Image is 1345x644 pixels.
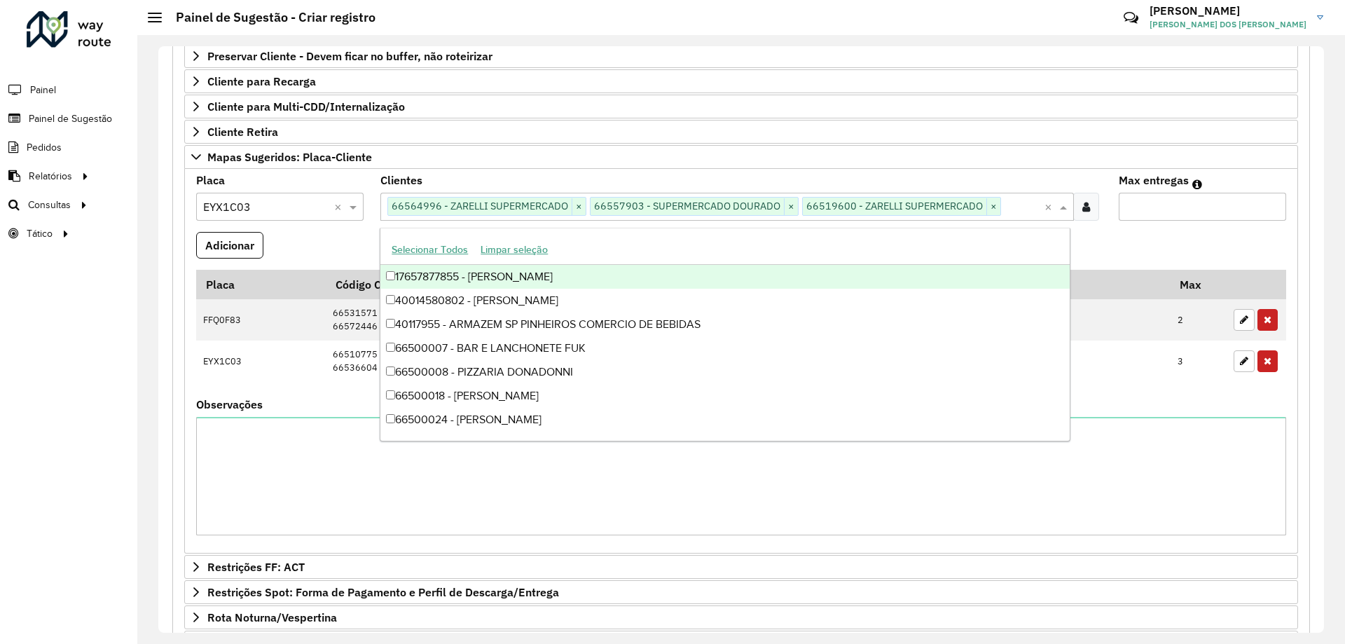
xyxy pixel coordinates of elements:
th: Max [1171,270,1227,299]
span: Painel de Sugestão [29,111,112,126]
span: 66519600 - ZARELLI SUPERMERCADO [803,198,986,214]
a: Preservar Cliente - Devem ficar no buffer, não roteirizar [184,44,1298,68]
span: 66564996 - ZARELLI SUPERMERCADO [388,198,572,214]
td: 66531571 66572446 [326,299,666,341]
a: Rota Noturna/Vespertina [184,605,1298,629]
button: Selecionar Todos [385,239,474,261]
div: 40014580802 - [PERSON_NAME] [380,289,1069,313]
span: Preservar Cliente - Devem ficar no buffer, não roteirizar [207,50,492,62]
label: Max entregas [1119,172,1189,189]
div: 66500024 - [PERSON_NAME] [380,408,1069,432]
span: Mapas Sugeridos: Placa-Cliente [207,151,372,163]
a: Mapas Sugeridos: Placa-Cliente [184,145,1298,169]
ng-dropdown-panel: Options list [380,228,1070,441]
td: 3 [1171,341,1227,382]
span: Painel [30,83,56,97]
span: Cliente para Recarga [207,76,316,87]
div: 66500007 - BAR E LANCHONETE FUK [380,336,1069,360]
em: Máximo de clientes que serão colocados na mesma rota com os clientes informados [1192,179,1202,190]
span: × [986,198,1000,215]
td: FFQ0F83 [196,299,326,341]
button: Adicionar [196,232,263,259]
th: Placa [196,270,326,299]
span: Cliente para Multi-CDD/Internalização [207,101,405,112]
td: EYX1C03 [196,341,326,382]
label: Placa [196,172,225,189]
span: Rota Noturna/Vespertina [207,612,337,623]
div: 66500008 - PIZZARIA DONADONNI [380,360,1069,384]
td: 2 [1171,299,1227,341]
button: Limpar seleção [474,239,554,261]
a: Cliente para Recarga [184,69,1298,93]
span: Restrições Spot: Forma de Pagamento e Perfil de Descarga/Entrega [207,587,559,598]
span: Tático [27,226,53,241]
span: Consultas [28,198,71,212]
a: Restrições FF: ACT [184,555,1298,579]
label: Clientes [380,172,422,189]
div: 40117955 - ARMAZEM SP PINHEIROS COMERCIO DE BEBIDAS [380,313,1069,336]
span: Cliente Retira [207,126,278,137]
h3: [PERSON_NAME] [1150,4,1306,18]
span: Restrições FF: ACT [207,561,305,573]
span: Clear all [334,198,346,215]
div: 66500027 - PASCHOAL JOSE DOS SA [380,432,1069,455]
a: Cliente para Multi-CDD/Internalização [184,95,1298,118]
a: Restrições Spot: Forma de Pagamento e Perfil de Descarga/Entrega [184,580,1298,604]
div: Mapas Sugeridos: Placa-Cliente [184,169,1298,554]
h2: Painel de Sugestão - Criar registro [162,10,375,25]
div: 66500018 - [PERSON_NAME] [380,384,1069,408]
th: Código Cliente [326,270,666,299]
label: Observações [196,396,263,413]
td: 66510775 66536604 [326,341,666,382]
span: × [784,198,798,215]
span: Relatórios [29,169,72,184]
span: Pedidos [27,140,62,155]
span: 66557903 - SUPERMERCADO DOURADO [591,198,784,214]
div: 17657877855 - [PERSON_NAME] [380,265,1069,289]
a: Cliente Retira [184,120,1298,144]
span: Clear all [1044,198,1056,215]
span: [PERSON_NAME] DOS [PERSON_NAME] [1150,18,1306,31]
span: × [572,198,586,215]
a: Contato Rápido [1116,3,1146,33]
